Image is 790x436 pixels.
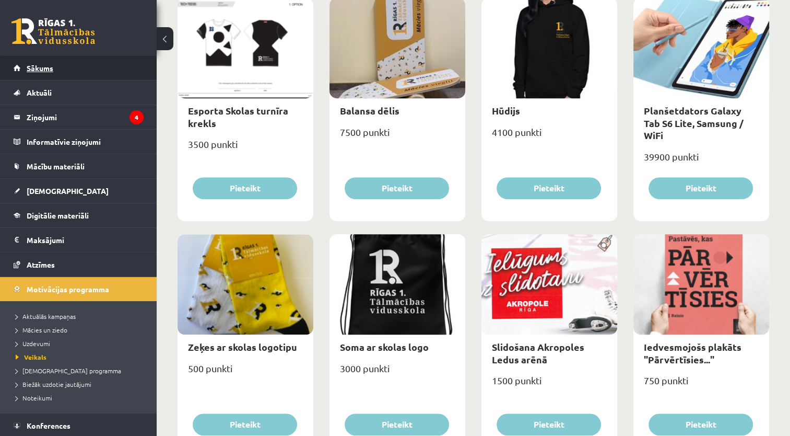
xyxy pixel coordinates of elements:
[481,372,617,398] div: 1500 punkti
[14,179,144,203] a: [DEMOGRAPHIC_DATA]
[340,341,429,353] a: Soma ar skolas logo
[16,353,46,361] span: Veikals
[594,234,617,252] img: Populāra prece
[16,393,146,403] a: Noteikumi
[27,260,55,269] span: Atzīmes
[329,360,465,386] div: 3000 punkti
[27,63,53,73] span: Sākums
[16,352,146,362] a: Veikals
[14,154,144,178] a: Mācību materiāli
[129,110,144,124] i: 4
[492,341,584,365] a: Slidošana Akropoles Ledus arēnā
[497,177,601,199] button: Pieteikt
[27,284,109,294] span: Motivācijas programma
[16,366,121,375] span: [DEMOGRAPHIC_DATA] programma
[16,380,146,389] a: Biežāk uzdotie jautājumi
[16,325,146,335] a: Mācies un ziedo
[345,177,449,199] button: Pieteikt
[188,105,288,129] a: Esporta Skolas turnīra krekls
[27,88,52,97] span: Aktuāli
[16,326,67,334] span: Mācies un ziedo
[178,360,313,386] div: 500 punkti
[14,130,144,154] a: Informatīvie ziņojumi
[14,203,144,227] a: Digitālie materiāli
[27,186,109,196] span: [DEMOGRAPHIC_DATA]
[27,162,85,171] span: Mācību materiāli
[27,228,144,252] legend: Maksājumi
[193,414,297,435] button: Pieteikt
[14,277,144,301] a: Motivācijas programma
[27,421,70,430] span: Konferences
[648,414,753,435] button: Pieteikt
[178,135,313,162] div: 3500 punkti
[27,130,144,154] legend: Informatīvie ziņojumi
[16,312,146,321] a: Aktuālās kampaņas
[345,414,449,435] button: Pieteikt
[16,380,91,388] span: Biežāk uzdotie jautājumi
[329,123,465,150] div: 7500 punkti
[14,81,144,105] a: Aktuāli
[14,56,144,80] a: Sākums
[633,148,769,174] div: 39900 punkti
[481,123,617,150] div: 4100 punkti
[11,18,95,44] a: Rīgas 1. Tālmācības vidusskola
[16,366,146,375] a: [DEMOGRAPHIC_DATA] programma
[14,253,144,277] a: Atzīmes
[16,394,52,402] span: Noteikumi
[16,339,146,348] a: Uzdevumi
[27,211,89,220] span: Digitālie materiāli
[16,339,50,348] span: Uzdevumi
[16,312,76,320] span: Aktuālās kampaņas
[644,341,741,365] a: Iedvesmojošs plakāts "Pārvērtīsies..."
[188,341,297,353] a: Zeķes ar skolas logotipu
[340,105,399,117] a: Balansa dēlis
[27,105,144,129] legend: Ziņojumi
[648,177,753,199] button: Pieteikt
[633,372,769,398] div: 750 punkti
[497,414,601,435] button: Pieteikt
[14,105,144,129] a: Ziņojumi4
[644,105,744,141] a: Planšetdators Galaxy Tab S6 Lite, Samsung / WiFi
[492,105,520,117] a: Hūdijs
[193,177,297,199] button: Pieteikt
[14,228,144,252] a: Maksājumi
